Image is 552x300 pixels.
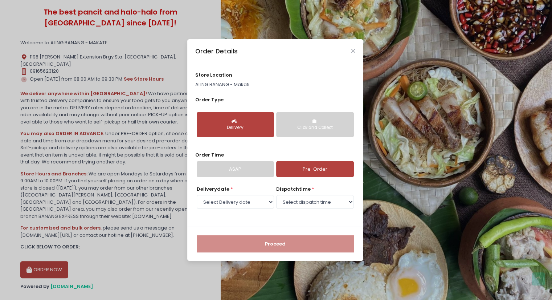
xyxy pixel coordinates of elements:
button: Click and Collect [276,112,353,137]
span: Order Time [195,151,224,158]
a: ASAP [197,161,274,178]
a: Pre-Order [276,161,353,178]
span: Delivery date [197,186,229,192]
span: Order Type [195,96,224,103]
div: Delivery [202,125,269,131]
span: store location [195,72,232,78]
p: ALING BANANG - Makati [195,81,355,88]
span: dispatch time [276,186,311,192]
button: Delivery [197,112,274,137]
button: Close [351,49,355,53]
div: Order Details [195,46,238,56]
div: Click and Collect [281,125,348,131]
button: Proceed [197,235,354,253]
